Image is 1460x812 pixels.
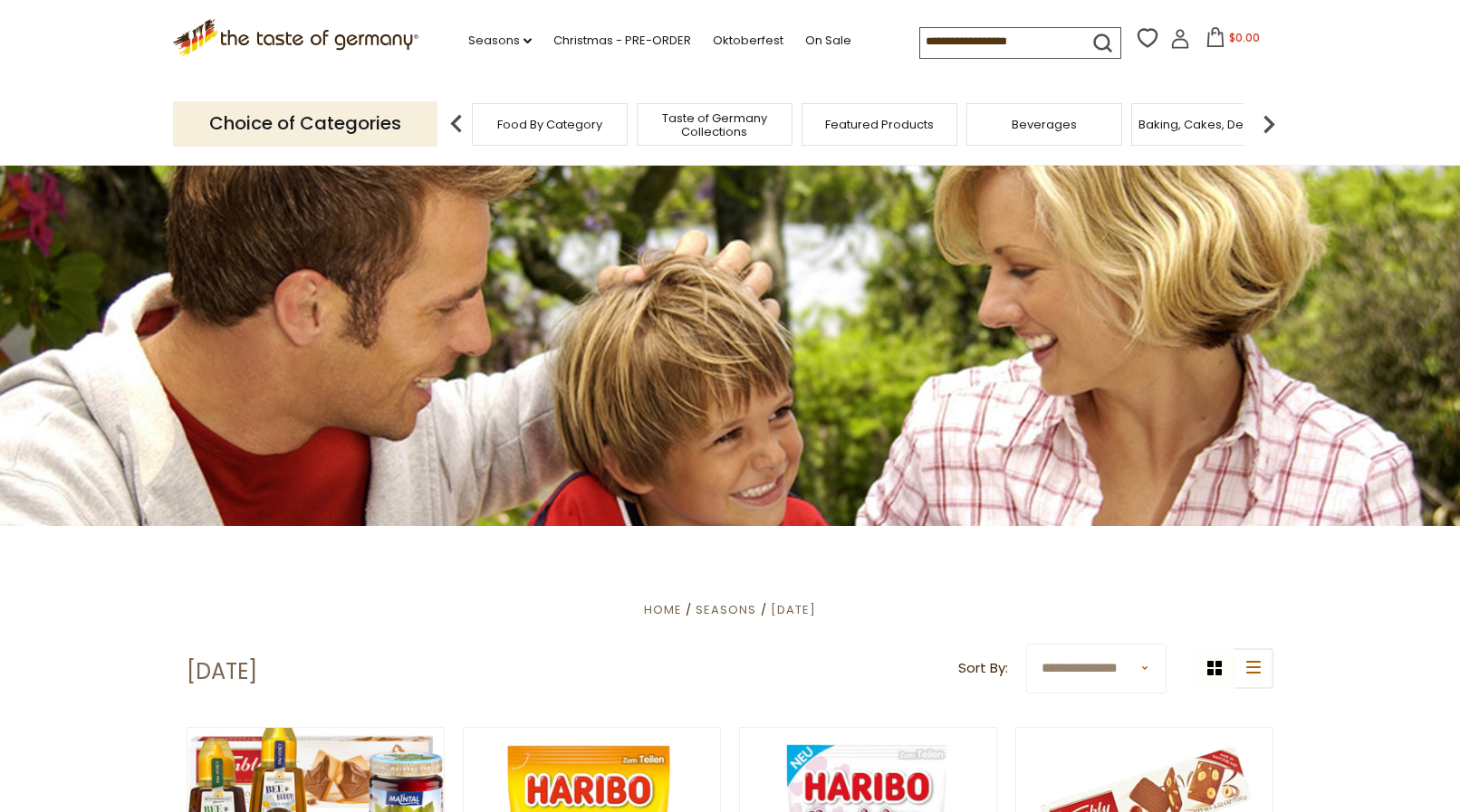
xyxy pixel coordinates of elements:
[771,601,816,618] a: [DATE]
[644,601,682,618] a: Home
[497,118,602,131] a: Food By Category
[173,101,437,146] p: Choice of Categories
[1229,30,1260,45] span: $0.00
[958,657,1008,680] label: Sort By:
[1138,118,1279,131] a: Baking, Cakes, Desserts
[713,31,783,51] a: Oktoberfest
[1194,27,1271,54] button: $0.00
[438,106,475,142] img: previous arrow
[805,31,851,51] a: On Sale
[1251,106,1287,142] img: next arrow
[468,31,532,51] a: Seasons
[187,658,257,685] h1: [DATE]
[1012,118,1077,131] a: Beverages
[825,118,934,131] a: Featured Products
[642,111,787,139] a: Taste of Germany Collections
[696,601,756,618] a: Seasons
[553,31,691,51] a: Christmas - PRE-ORDER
